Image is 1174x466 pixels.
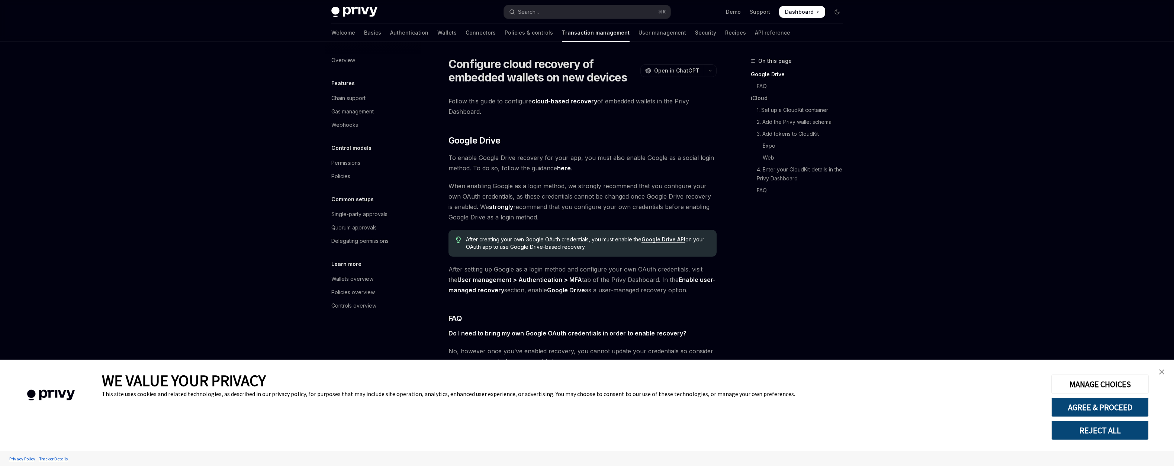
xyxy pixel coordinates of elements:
button: Open in ChatGPT [640,64,704,77]
a: Demo [726,8,741,16]
div: Delegating permissions [331,237,389,245]
a: Authentication [390,24,428,42]
a: Gas management [325,105,421,118]
a: Web [751,152,849,164]
button: REJECT ALL [1051,421,1149,440]
img: dark logo [331,7,377,17]
span: FAQ [448,313,462,324]
a: Delegating permissions [325,234,421,248]
span: On this page [758,57,792,65]
strong: strongly [489,203,513,210]
a: Webhooks [325,118,421,132]
h5: Features [331,79,355,88]
a: Privacy Policy [7,452,37,465]
a: Overview [325,54,421,67]
strong: Google Drive [547,286,585,294]
span: ⌘ K [658,9,666,15]
div: Policies [331,172,350,181]
a: Policies [325,170,421,183]
h5: Control models [331,144,372,152]
h5: Common setups [331,195,374,204]
strong: Do I need to bring my own Google OAuth credentials in order to enable recovery? [448,330,686,337]
button: Toggle dark mode [831,6,843,18]
h5: Learn more [331,260,361,269]
a: Single-party approvals [325,208,421,221]
a: Controls overview [325,299,421,312]
a: iCloud [751,92,849,104]
button: MANAGE CHOICES [1051,375,1149,394]
span: Follow this guide to configure of embedded wallets in the Privy Dashboard. [448,96,717,117]
a: Dashboard [779,6,825,18]
div: Quorum approvals [331,223,377,232]
a: Google Drive [751,68,849,80]
span: Open in ChatGPT [654,67,699,74]
a: Basics [364,24,381,42]
a: Welcome [331,24,355,42]
button: Open search [504,5,670,19]
span: When enabling Google as a login method, we strongly recommend that you configure your own OAuth c... [448,181,717,222]
a: Transaction management [562,24,630,42]
a: Wallets overview [325,272,421,286]
a: FAQ [751,184,849,196]
a: close banner [1154,364,1169,379]
div: Single-party approvals [331,210,387,219]
a: Permissions [325,156,421,170]
span: WE VALUE YOUR PRIVACY [102,371,266,390]
div: Permissions [331,158,360,167]
span: After creating your own Google OAuth credentials, you must enable the on your OAuth app to use Go... [466,236,709,251]
button: AGREE & PROCEED [1051,398,1149,417]
span: To enable Google Drive recovery for your app, you must also enable Google as a social login metho... [448,152,717,173]
a: Support [750,8,770,16]
a: Tracker Details [37,452,70,465]
a: Security [695,24,716,42]
a: Connectors [466,24,496,42]
a: FAQ [751,80,849,92]
div: Policies overview [331,288,375,297]
img: company logo [11,379,91,411]
a: Wallets [437,24,457,42]
a: here [557,164,571,172]
a: Recipes [725,24,746,42]
a: Quorum approvals [325,221,421,234]
div: Search... [518,7,539,16]
img: close banner [1159,369,1164,375]
a: API reference [755,24,790,42]
a: User management [639,24,686,42]
div: Wallets overview [331,274,373,283]
span: After setting up Google as a login method and configure your own OAuth credentials, visit the tab... [448,264,717,295]
a: Expo [751,140,849,152]
a: 2. Add the Privy wallet schema [751,116,849,128]
div: Controls overview [331,301,376,310]
a: Chain support [325,91,421,105]
a: 4. Enter your CloudKit details in the Privy Dashboard [751,164,849,184]
a: Policies & controls [505,24,553,42]
div: This site uses cookies and related technologies, as described in our privacy policy, for purposes... [102,390,1040,398]
div: Overview [331,56,355,65]
h1: Configure cloud recovery of embedded wallets on new devices [448,57,637,84]
span: Google Drive [448,135,501,147]
a: 3. Add tokens to CloudKit [751,128,849,140]
div: Webhooks [331,120,358,129]
span: Dashboard [785,8,814,16]
a: 1. Set up a CloudKit container [751,104,849,116]
strong: User management > Authentication > MFA [457,276,582,283]
span: No, however once you’ve enabled recovery, you cannot update your credentials so consider setting ... [448,346,717,367]
div: Gas management [331,107,374,116]
div: Chain support [331,94,366,103]
a: Google Drive API [641,236,685,243]
svg: Tip [456,237,461,243]
strong: cloud-based recovery [532,97,597,105]
a: Policies overview [325,286,421,299]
